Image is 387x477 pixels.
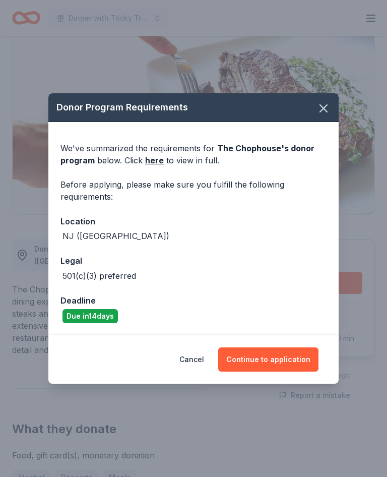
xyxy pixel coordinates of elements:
div: Due in 14 days [62,309,118,323]
div: We've summarized the requirements for below. Click to view in full. [60,142,327,166]
div: Legal [60,254,327,267]
button: Cancel [179,347,204,372]
div: NJ ([GEOGRAPHIC_DATA]) [62,230,169,242]
div: Before applying, please make sure you fulfill the following requirements: [60,178,327,203]
button: Continue to application [218,347,318,372]
div: Location [60,215,327,228]
div: 501(c)(3) preferred [62,270,136,282]
div: Deadline [60,294,327,307]
a: here [145,154,164,166]
div: Donor Program Requirements [48,93,339,122]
